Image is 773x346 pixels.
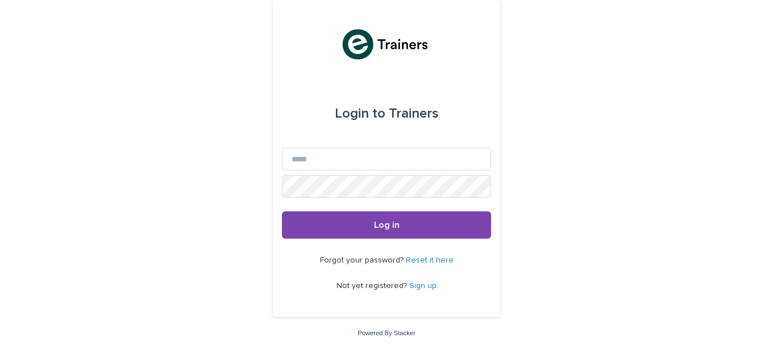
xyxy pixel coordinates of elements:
a: Sign up [409,282,437,290]
span: Login to [335,107,385,120]
span: Not yet registered? [336,282,409,290]
div: Trainers [335,98,439,130]
img: K0CqGN7SDeD6s4JG8KQk [339,27,433,61]
span: Forgot your password? [320,256,406,264]
span: Log in [374,220,400,230]
a: Powered By Stacker [358,330,415,336]
a: Reset it here [406,256,454,264]
button: Log in [282,211,491,239]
